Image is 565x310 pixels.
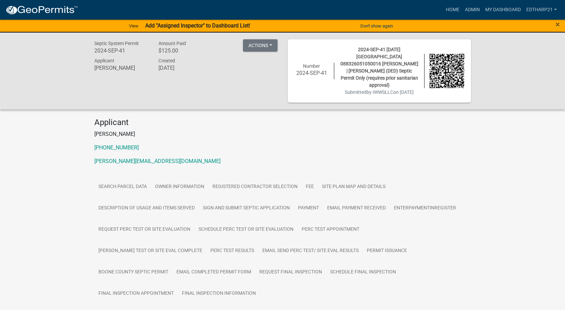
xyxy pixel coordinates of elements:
a: EnterPaymentInRegister [390,198,460,219]
a: [PERSON_NAME][EMAIL_ADDRESS][DOMAIN_NAME] [94,158,221,164]
button: Actions [243,39,278,51]
a: Fee [302,176,318,198]
a: [PHONE_NUMBER] [94,144,139,151]
a: Final Inspection Information [178,283,260,305]
a: Schedule Perc Test or Site Evaluation [194,219,298,241]
a: Email Payment Received [323,198,390,219]
a: Sign and Submit Septic Application [199,198,294,219]
a: Home [443,3,462,16]
a: Request perc test or site evaluation [94,219,194,241]
a: Perc Test Appointment [298,219,363,241]
a: My Dashboard [483,3,524,16]
span: Septic System Permit [94,41,139,46]
h6: $125.00 [158,47,213,54]
span: 2024-SEP-41 [DATE] [GEOGRAPHIC_DATA] 088326051050016 [PERSON_NAME] | [PERSON_NAME] (DED) Septic P... [340,47,418,88]
img: QR code [430,54,464,88]
a: [PERSON_NAME] Test or Site Eval Complete [94,240,206,262]
a: EdTharp21 [524,3,560,16]
p: [PERSON_NAME] [94,130,471,138]
button: Close [555,20,560,28]
span: Submitted on [DATE] [345,89,414,95]
span: Amount Paid [158,41,186,46]
a: Email Send Perc Test/ Site Eval Results [258,240,363,262]
a: Boone County Septic Permit [94,262,172,283]
a: Permit Issuance [363,240,411,262]
a: Schedule Final Inspection [326,262,400,283]
a: Email Completed Permit Form [172,262,255,283]
a: Perc Test Results [206,240,258,262]
a: Description of usage and Items Served [94,198,199,219]
strong: Add "Assigned Inspector" to Dashboard List! [145,22,250,29]
span: by IWWSLLC [366,89,393,95]
span: Applicant [94,58,114,63]
a: Site Plan Map and Details [318,176,390,198]
a: View [126,20,141,32]
a: Admin [462,3,483,16]
h6: [PERSON_NAME] [94,65,149,71]
a: Registered Contractor Selection [208,176,302,198]
a: Final Inspection Appointment [94,283,178,305]
span: × [555,20,560,29]
a: Search Parcel Data [94,176,151,198]
a: Payment [294,198,323,219]
h6: 2024-SEP-41 [295,70,329,76]
span: Created [158,58,175,63]
h6: [DATE] [158,65,213,71]
span: Number [303,63,320,69]
h6: 2024-SEP-41 [94,47,149,54]
h4: Applicant [94,118,471,127]
a: Request final inspection [255,262,326,283]
button: Don't show again [358,20,396,32]
a: Owner Information [151,176,208,198]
